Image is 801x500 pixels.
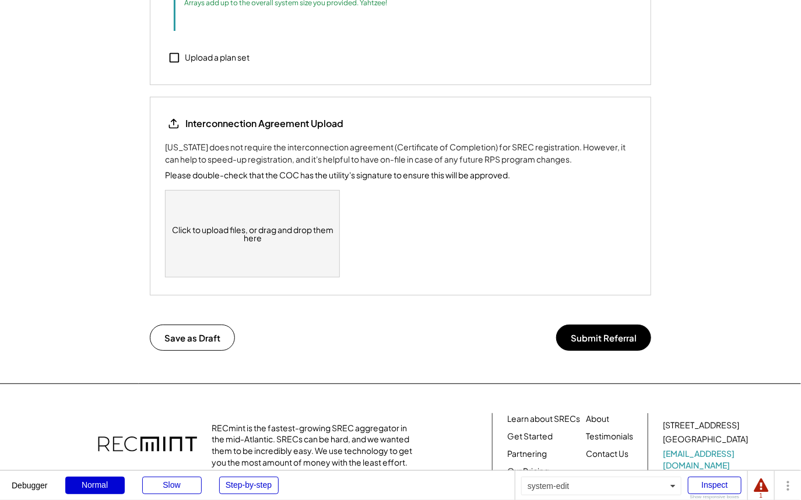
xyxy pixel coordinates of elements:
div: Upload a plan set [185,52,250,64]
div: [GEOGRAPHIC_DATA] [663,434,748,445]
div: Click to upload files, or drag and drop them here [166,191,340,277]
a: About [586,413,609,425]
img: recmint-logotype%403x.png [98,425,197,466]
div: system-edit [521,477,681,495]
div: Inspect [688,477,742,494]
div: Interconnection Agreement Upload [185,117,343,130]
div: [US_STATE] does not require the interconnection agreement (Certificate of Completion) for SREC re... [165,141,636,166]
div: Slow [142,477,202,494]
div: [STREET_ADDRESS] [663,420,739,431]
div: Please double-check that the COC has the utility's signature to ensure this will be approved. [165,169,510,181]
div: Step-by-step [219,477,279,494]
div: Debugger [12,471,48,490]
div: 1 [754,493,768,499]
div: Normal [65,477,125,494]
a: Contact Us [586,448,628,460]
a: [EMAIL_ADDRESS][DOMAIN_NAME] [663,448,750,471]
button: Submit Referral [556,325,651,351]
a: Our Pricing [507,466,549,477]
a: Get Started [507,431,553,442]
button: Save as Draft [150,325,235,351]
div: Show responsive boxes [688,495,742,499]
a: Testimonials [586,431,633,442]
a: Learn about SRECs [507,413,580,425]
a: Partnering [507,448,547,460]
div: RECmint is the fastest-growing SREC aggregator in the mid-Atlantic. SRECs can be hard, and we wan... [212,422,419,468]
